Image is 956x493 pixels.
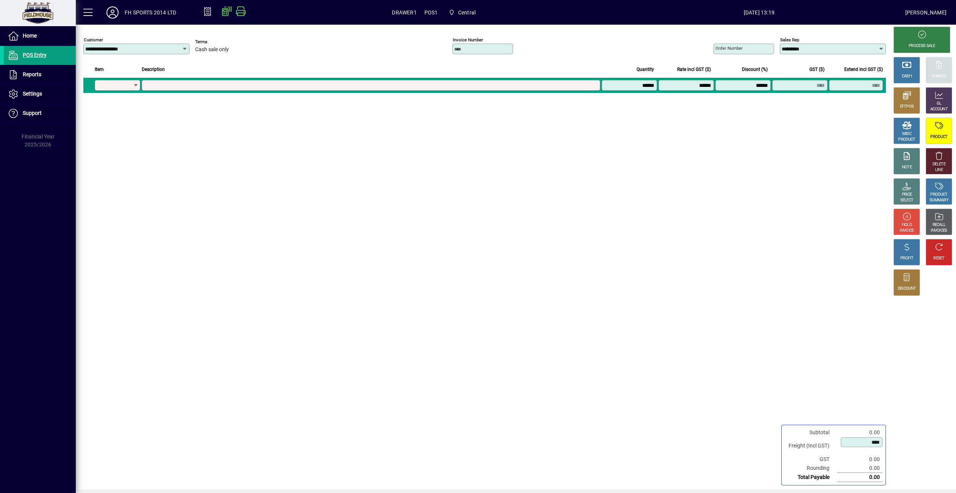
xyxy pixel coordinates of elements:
[613,6,905,19] span: [DATE] 13:19
[902,74,912,79] div: CASH
[932,74,947,79] div: CHARGE
[930,134,947,140] div: PRODUCT
[785,428,837,437] td: Subtotal
[392,6,416,19] span: DRAWER1
[4,85,76,104] a: Settings
[637,65,654,74] span: Quantity
[23,91,42,97] span: Settings
[930,192,947,198] div: PRODUCT
[809,65,825,74] span: GST ($)
[931,228,947,234] div: INVOICES
[909,43,935,49] div: PROCESS SALE
[902,165,912,170] div: NOTE
[900,228,914,234] div: INVOICE
[100,6,125,19] button: Profile
[4,65,76,84] a: Reports
[902,192,912,198] div: PRICE
[902,131,911,137] div: MISC
[933,256,945,261] div: RESET
[900,198,914,203] div: SELECT
[23,33,37,39] span: Home
[902,222,912,228] div: HOLD
[424,6,438,19] span: POS1
[23,110,42,116] span: Support
[453,37,483,42] mat-label: Invoice number
[785,437,837,455] td: Freight (Incl GST)
[4,27,76,46] a: Home
[715,46,743,51] mat-label: Order number
[195,47,229,53] span: Cash sale only
[930,107,948,112] div: ACCOUNT
[785,455,837,464] td: GST
[23,71,41,77] span: Reports
[900,256,913,261] div: PROFIT
[445,6,479,19] span: Central
[898,286,916,292] div: DISCOUNT
[677,65,711,74] span: Rate incl GST ($)
[780,37,799,42] mat-label: Sales rep
[837,464,882,473] td: 0.00
[195,39,241,44] span: Terms
[935,167,943,173] div: LINE
[933,222,946,228] div: RECALL
[837,455,882,464] td: 0.00
[742,65,768,74] span: Discount (%)
[142,65,165,74] span: Description
[785,473,837,482] td: Total Payable
[844,65,883,74] span: Extend incl GST ($)
[23,52,47,58] span: POS Entry
[905,6,947,19] div: [PERSON_NAME]
[929,198,948,203] div: SUMMARY
[785,464,837,473] td: Rounding
[95,65,104,74] span: Item
[837,473,882,482] td: 0.00
[900,104,914,110] div: EFTPOS
[84,37,103,42] mat-label: Customer
[933,162,945,167] div: DELETE
[125,6,176,19] div: FH SPORTS 2014 LTD
[898,137,915,143] div: PRODUCT
[837,428,882,437] td: 0.00
[4,104,76,123] a: Support
[937,101,942,107] div: GL
[458,6,476,19] span: Central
